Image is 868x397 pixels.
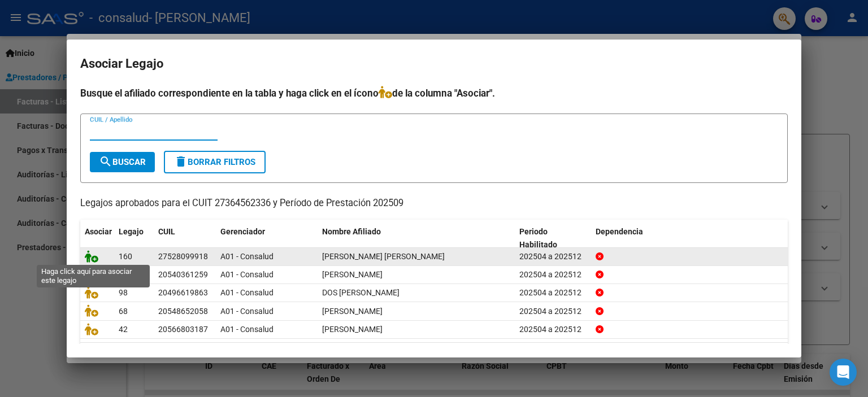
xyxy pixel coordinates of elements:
datatable-header-cell: Periodo Habilitado [515,220,591,257]
span: Legajo [119,227,144,236]
span: CUIL [158,227,175,236]
span: Dependencia [596,227,643,236]
div: 202504 a 202512 [519,305,587,318]
span: A01 - Consalud [220,325,274,334]
button: Borrar Filtros [164,151,266,173]
span: ZORRILLA LUAN [322,270,383,279]
span: 42 [119,325,128,334]
span: Buscar [99,157,146,167]
h2: Asociar Legajo [80,53,788,75]
span: 98 [119,288,128,297]
div: 20540361259 [158,268,208,281]
div: 202504 a 202512 [519,268,587,281]
div: 202504 a 202512 [519,286,587,299]
div: 20496619863 [158,286,208,299]
span: A01 - Consalud [220,307,274,316]
span: VALENZUELA MIQUEAS [322,307,383,316]
div: 7 registros [80,343,220,371]
div: 202504 a 202512 [519,323,587,336]
span: Asociar [85,227,112,236]
span: 155 [119,270,132,279]
datatable-header-cell: Asociar [80,220,114,257]
div: 27528099918 [158,250,208,263]
div: 20566803187 [158,323,208,336]
div: 20548652058 [158,305,208,318]
span: A01 - Consalud [220,252,274,261]
p: Legajos aprobados para el CUIT 27364562336 y Período de Prestación 202509 [80,197,788,211]
datatable-header-cell: Legajo [114,220,154,257]
span: Borrar Filtros [174,157,255,167]
mat-icon: delete [174,155,188,168]
span: Nombre Afiliado [322,227,381,236]
span: 68 [119,307,128,316]
div: Open Intercom Messenger [830,359,857,386]
datatable-header-cell: CUIL [154,220,216,257]
span: A01 - Consalud [220,288,274,297]
span: Gerenciador [220,227,265,236]
span: DOS SANTOS LEONEL SEBASTIAN [322,288,400,297]
span: VALDEZ NAHIARA YAQUELIN [322,252,445,261]
datatable-header-cell: Nombre Afiliado [318,220,515,257]
datatable-header-cell: Dependencia [591,220,788,257]
h4: Busque el afiliado correspondiente en la tabla y haga click en el ícono de la columna "Asociar". [80,86,788,101]
button: Buscar [90,152,155,172]
span: 160 [119,252,132,261]
span: A01 - Consalud [220,270,274,279]
span: Periodo Habilitado [519,227,557,249]
mat-icon: search [99,155,112,168]
span: GARCIA JONAS [322,325,383,334]
div: 202504 a 202512 [519,250,587,263]
datatable-header-cell: Gerenciador [216,220,318,257]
